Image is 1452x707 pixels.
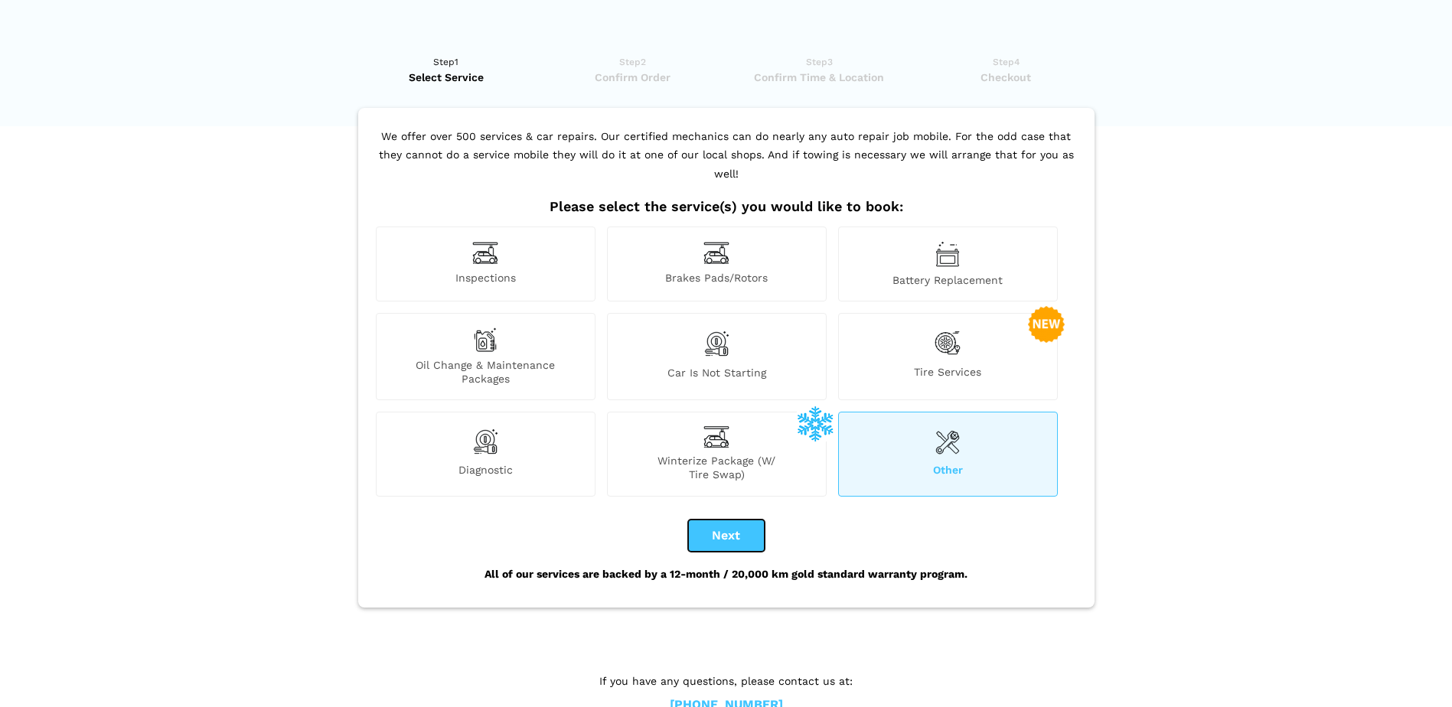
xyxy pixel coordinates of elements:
[839,463,1057,481] span: Other
[377,463,595,481] span: Diagnostic
[377,358,595,386] span: Oil Change & Maintenance Packages
[358,54,535,85] a: Step1
[797,405,834,441] img: winterize-icon_1.png
[608,454,826,481] span: Winterize Package (W/ Tire Swap)
[918,70,1095,85] span: Checkout
[839,365,1057,386] span: Tire Services
[1028,306,1065,343] img: new-badge-2-48.png
[377,271,595,287] span: Inspections
[372,198,1081,215] h2: Please select the service(s) you would like to book:
[918,54,1095,85] a: Step4
[544,54,721,85] a: Step2
[372,127,1081,199] p: We offer over 500 services & car repairs. Our certified mechanics can do nearly any auto repair j...
[839,273,1057,287] span: Battery Replacement
[358,70,535,85] span: Select Service
[608,271,826,287] span: Brakes Pads/Rotors
[731,70,908,85] span: Confirm Time & Location
[608,366,826,386] span: Car is not starting
[731,54,908,85] a: Step3
[485,673,967,689] p: If you have any questions, please contact us at:
[688,520,765,552] button: Next
[544,70,721,85] span: Confirm Order
[372,552,1081,596] div: All of our services are backed by a 12-month / 20,000 km gold standard warranty program.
